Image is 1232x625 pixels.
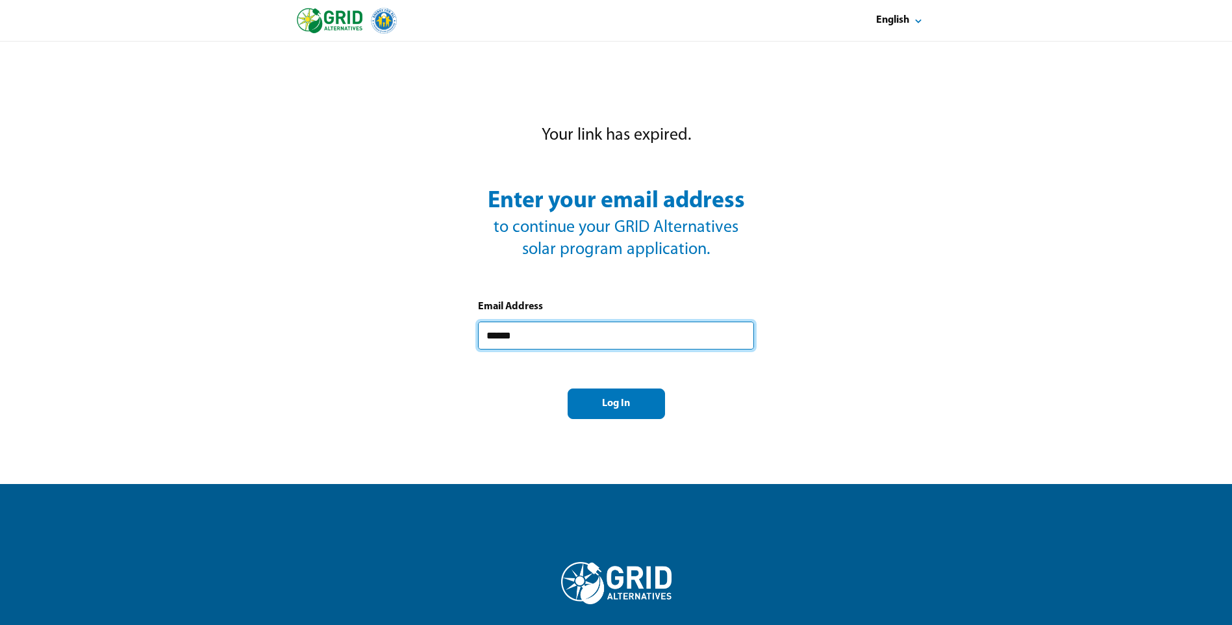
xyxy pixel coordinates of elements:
[478,217,754,261] div: to continue your GRID Alternatives solar program application.
[568,389,665,419] button: Log In
[478,300,543,314] div: Email Address
[579,397,654,411] div: Log In
[297,8,397,34] img: logo
[865,5,936,36] button: Select
[561,562,672,604] img: Grid Alternatives
[876,14,909,27] div: English
[542,125,691,147] div: Your link has expired.
[488,186,745,217] div: Enter your email address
